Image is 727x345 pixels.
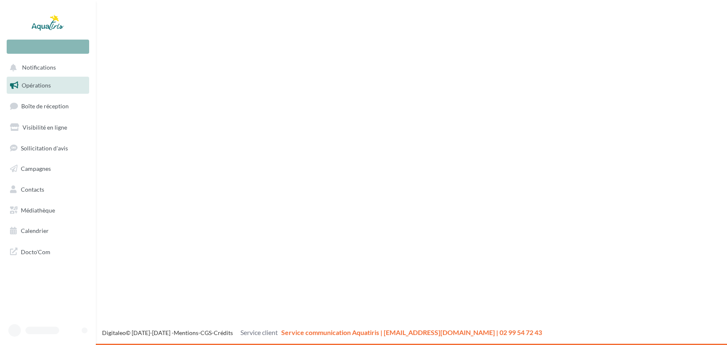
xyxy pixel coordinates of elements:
a: Médiathèque [5,202,91,219]
a: Opérations [5,77,91,94]
a: Sollicitation d'avis [5,140,91,157]
a: Contacts [5,181,91,198]
span: Boîte de réception [21,102,69,110]
div: Nouvelle campagne [7,40,89,54]
span: Service client [240,328,278,336]
span: Visibilité en ligne [22,124,67,131]
a: CGS [200,329,212,336]
span: Service communication Aquatiris | [EMAIL_ADDRESS][DOMAIN_NAME] | 02 99 54 72 43 [281,328,542,336]
span: © [DATE]-[DATE] - - - [102,329,542,336]
a: Docto'Com [5,243,91,260]
span: Contacts [21,186,44,193]
a: Boîte de réception [5,97,91,115]
span: Calendrier [21,227,49,234]
span: Médiathèque [21,207,55,214]
a: Crédits [214,329,233,336]
a: Campagnes [5,160,91,177]
span: Campagnes [21,165,51,172]
a: Calendrier [5,222,91,240]
span: Opérations [22,82,51,89]
a: Visibilité en ligne [5,119,91,136]
span: Docto'Com [21,246,50,257]
span: Notifications [22,64,56,71]
span: Sollicitation d'avis [21,144,68,151]
a: Mentions [174,329,198,336]
a: Digitaleo [102,329,126,336]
